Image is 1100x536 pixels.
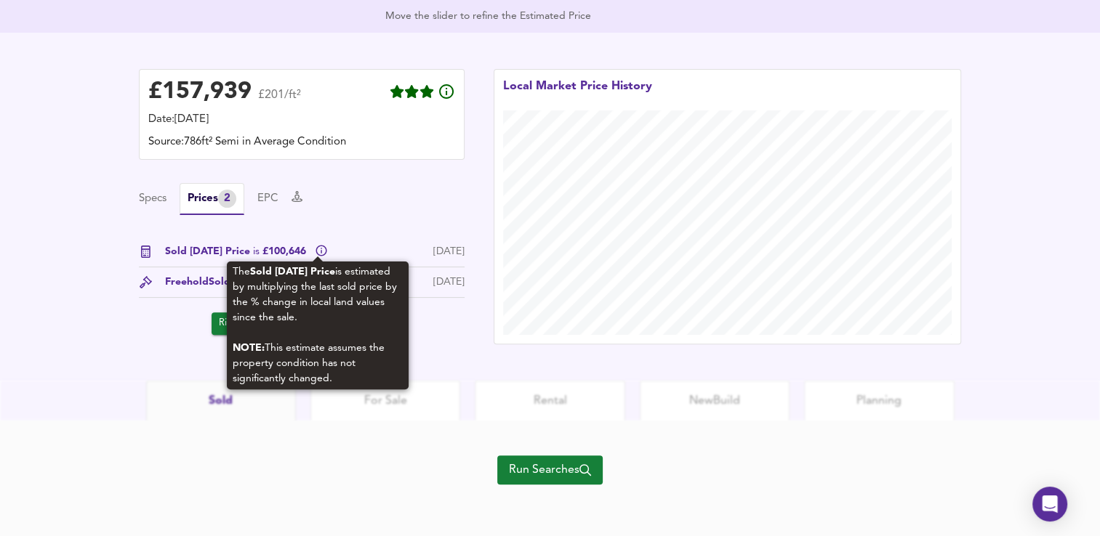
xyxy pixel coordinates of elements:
[253,246,260,256] span: is
[148,112,455,128] div: Date: [DATE]
[314,312,392,335] button: Zoopla History
[509,460,591,480] span: Run Searches
[148,81,252,103] div: £ 157,939
[497,455,603,484] button: Run Searches
[180,9,797,23] div: Move the slider to refine the Estimated Price
[433,244,465,259] div: [DATE]
[165,244,309,259] span: Sold [DATE] Price £100,646
[503,78,652,110] div: Local Market Price History
[218,190,236,208] div: 2
[258,89,301,110] span: £201/ft²
[219,315,298,332] span: Rightmove History
[1032,487,1067,521] div: Open Intercom Messenger
[212,312,305,335] button: Rightmove History
[139,191,166,207] button: Specs
[188,190,236,208] div: Prices
[209,275,286,290] span: Sold £35,000
[233,277,246,287] span: for
[180,183,244,215] button: Prices2
[433,275,465,290] div: [DATE]
[165,275,286,290] div: Freehold
[148,134,455,150] div: Source: 786ft² Semi in Average Condition
[321,315,385,332] span: Zoopla History
[257,191,278,207] button: EPC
